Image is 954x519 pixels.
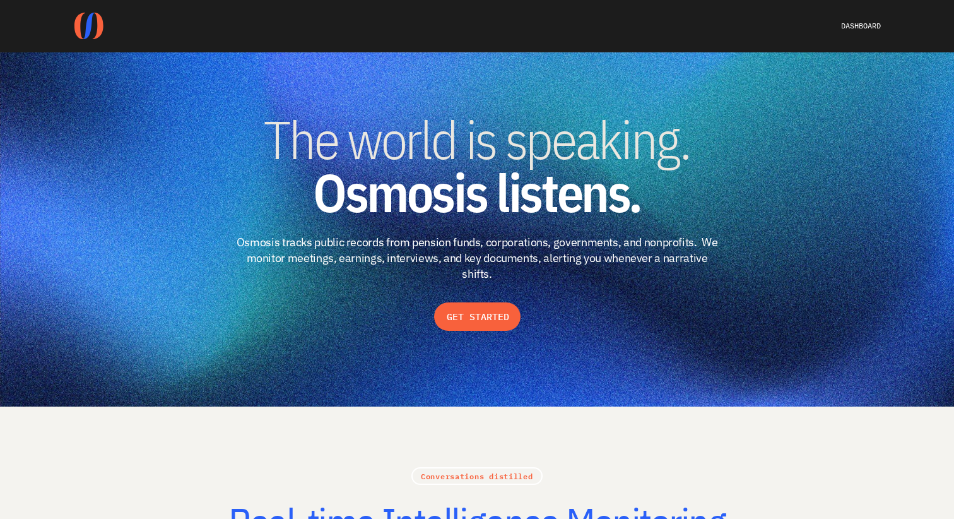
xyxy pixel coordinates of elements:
[264,105,690,174] span: The world is speaking.
[313,158,641,227] strong: Osmosis listens.
[445,310,510,323] a: GET STARTED
[447,310,509,323] p: GET STARTED
[434,302,521,331] button: GET STARTED
[421,470,533,482] a: Conversations distilled
[841,21,881,30] a: DASHBOARD
[235,234,719,282] p: Osmosis tracks public records from pension funds, corporations, governments, and nonprofits. We m...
